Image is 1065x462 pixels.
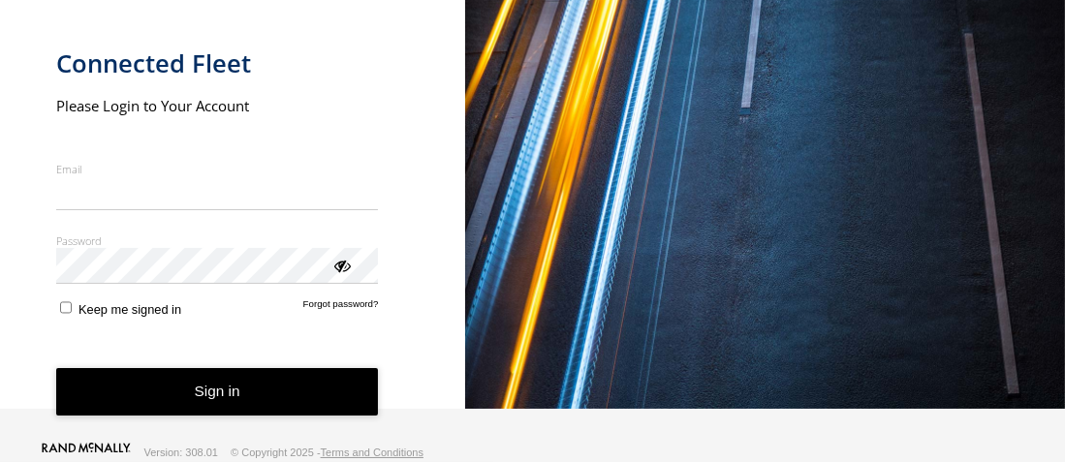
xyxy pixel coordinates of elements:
[56,47,379,79] h1: Connected Fleet
[331,255,351,274] div: ViewPassword
[303,298,379,317] a: Forgot password?
[144,447,218,458] div: Version: 308.01
[42,443,131,462] a: Visit our Website
[56,162,379,176] label: Email
[56,368,379,416] button: Sign in
[78,302,181,317] span: Keep me signed in
[231,447,423,458] div: © Copyright 2025 -
[56,96,379,115] h2: Please Login to Your Account
[60,301,73,314] input: Keep me signed in
[56,233,379,248] label: Password
[321,447,423,458] a: Terms and Conditions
